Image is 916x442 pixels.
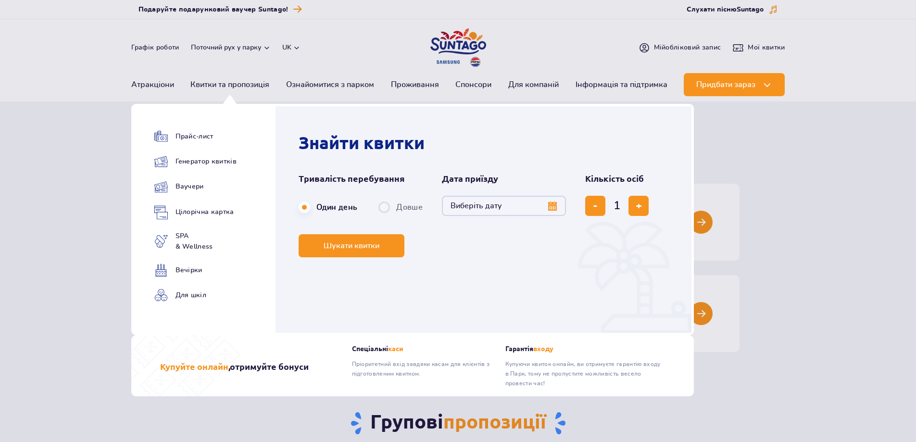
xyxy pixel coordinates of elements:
[508,73,559,96] a: Для компаній
[628,196,649,216] button: додати квиток
[696,80,755,89] span: Придбати зараз
[299,197,358,217] label: Один день
[585,173,644,184] span: Кількість осіб
[442,196,566,216] button: Виберіть дату
[576,73,667,96] a: Інформація та підтримка
[191,44,271,51] button: Поточний рух у парку
[190,73,269,96] a: Квитки та пропозиція
[505,359,665,388] p: Купуючи квиток онлайн, ви отримуєте гарантію входу в Парк, тому не пропустите можливість весело п...
[299,234,404,257] button: Шукати квитки
[160,362,228,371] span: Купуйте онлайн
[455,73,491,96] a: Спонсори
[748,43,785,52] span: Мої квитки
[378,197,423,217] label: Довше
[684,73,785,96] button: Придбати зараз
[154,205,237,219] a: Цілорічна картка
[154,289,237,302] a: Для шкіл
[639,42,721,53] a: Мійобліковий запис
[352,345,491,353] strong: Спеціальні
[505,345,665,353] strong: Гарантія
[352,359,491,379] p: Пріоритетний вхід завдяки касам для клієнтів з підготовленим квитком.
[388,345,403,353] span: каси
[154,155,237,168] a: Генератор квитків
[442,173,498,184] span: Дата приїзду
[286,73,374,96] a: Ознайомитися з парком
[131,73,174,96] a: Атракціони
[299,173,405,184] span: Тривалість перебування
[654,43,721,52] span: Мій обліковий запис
[299,173,673,257] form: Планування вашого візиту до Park of Poland
[154,180,237,194] a: Ваучери
[585,196,605,216] button: видалити квиток
[176,231,213,252] span: SPA & Wellness
[154,130,237,143] a: Прайс-лист
[324,241,379,250] span: Шукати квитки
[533,345,553,353] span: входу
[154,264,237,277] a: Вечірки
[160,361,309,372] h3: , отримуйте бонуси
[732,42,785,53] a: Мої квитки
[154,231,237,252] a: SPA& Wellness
[391,73,439,96] a: Проживання
[605,194,628,217] input: кількість квитків
[131,43,179,52] a: Графік роботи
[282,43,301,52] button: uk
[299,132,673,153] h2: Знайти квитки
